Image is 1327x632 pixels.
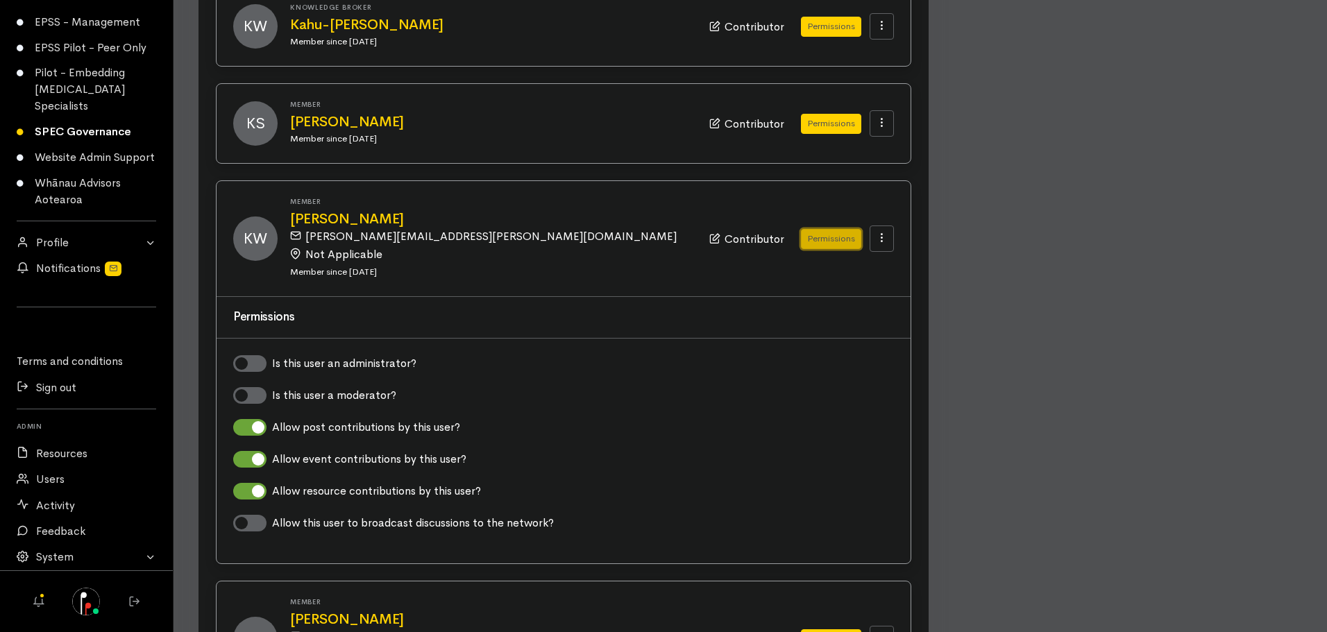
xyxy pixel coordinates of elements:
[290,245,684,263] div: Not Applicable
[709,230,784,248] div: Contributor
[290,212,693,227] a: [PERSON_NAME]
[272,419,460,436] label: Allow post contributions by this user?
[17,418,156,434] h6: Admin
[709,17,784,35] div: Contributor
[59,316,115,332] iframe: LinkedIn Embedded Content
[272,387,396,404] label: Is this user a moderator?
[290,101,693,108] h6: Member
[801,17,861,37] button: Permissions
[233,311,894,324] h3: Permissions
[290,114,693,130] a: [PERSON_NAME]
[272,515,554,531] label: Allow this user to broadcast discussions to the network?
[233,101,278,146] span: KS
[290,612,768,627] a: [PERSON_NAME]
[290,227,684,245] div: [PERSON_NAME][EMAIL_ADDRESS][PERSON_NAME][DOMAIN_NAME]
[233,216,278,261] span: KW
[290,598,768,606] h6: Member
[290,17,693,33] a: Kahu-[PERSON_NAME]
[709,114,784,133] div: Contributor
[290,133,377,144] small: Member since [DATE]
[72,588,100,615] img: 65e24b95-2010-4076-bb95-7fcd263df496.jpg
[272,355,416,372] label: Is this user an administrator?
[233,4,278,49] span: KW
[272,451,466,468] label: Allow event contributions by this user?
[290,35,377,47] small: Member since [DATE]
[801,114,861,134] button: Permissions
[290,266,377,277] small: Member since [DATE]
[290,3,693,11] h6: Knowledge Broker
[801,229,861,249] button: Permissions
[290,198,693,205] h6: Member
[272,483,481,499] label: Allow resource contributions by this user?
